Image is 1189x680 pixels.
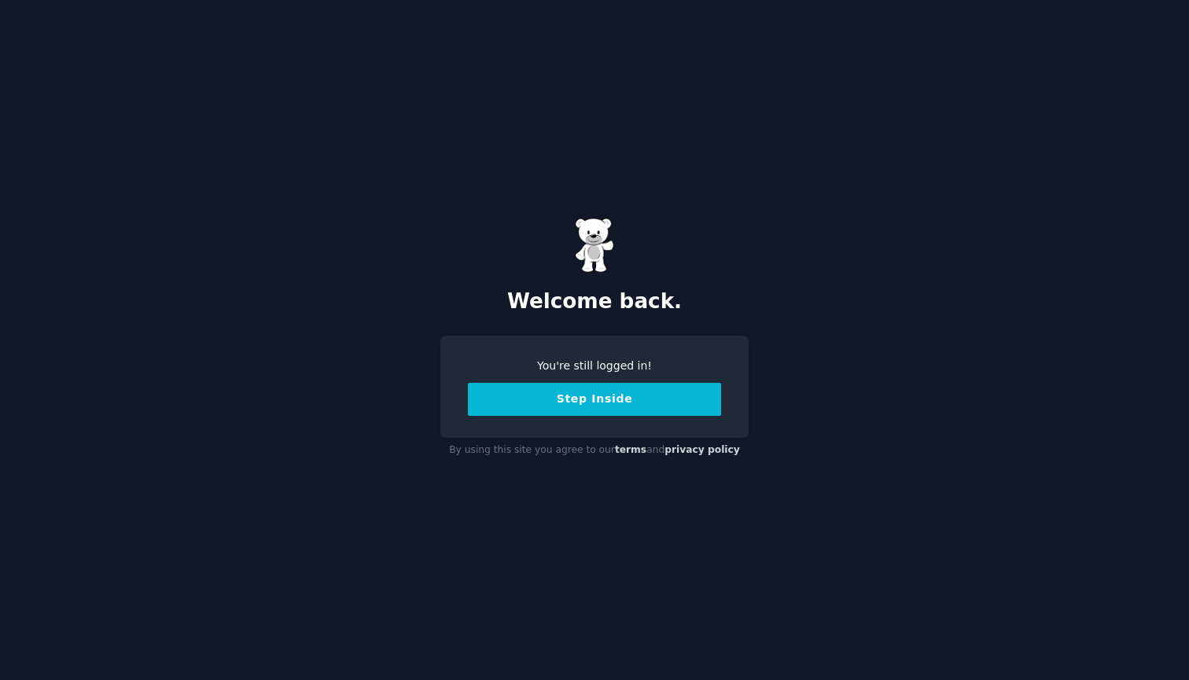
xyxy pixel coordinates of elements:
a: Step Inside [468,392,721,405]
div: By using this site you agree to our and [440,438,749,463]
h2: Welcome back. [440,289,749,314]
button: Step Inside [468,383,721,416]
img: Gummy Bear [575,218,614,273]
a: privacy policy [664,444,740,455]
a: terms [615,444,646,455]
div: You're still logged in! [468,358,721,374]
